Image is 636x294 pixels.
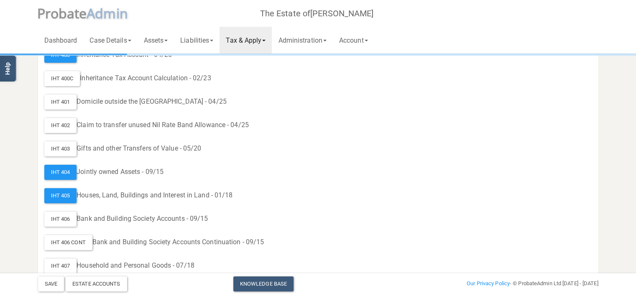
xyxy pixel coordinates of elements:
[44,141,77,156] div: IHT 403
[44,95,592,110] div: Domicile outside the [GEOGRAPHIC_DATA] - 04/25
[45,4,87,22] span: robate
[44,235,92,250] div: IHT 406 Cont
[44,118,77,133] div: IHT 402
[44,95,77,110] div: IHT 401
[38,276,64,291] button: Save
[37,4,87,22] span: P
[44,235,592,250] div: Bank and Building Society Accounts Continuation - 09/15
[467,280,510,286] a: Our Privacy Policy
[44,212,77,227] div: IHT 406
[44,258,77,274] div: IHT 407
[44,165,592,180] div: Jointly owned Assets - 09/15
[83,27,137,54] a: Case Details
[44,212,592,227] div: Bank and Building Society Accounts - 09/15
[44,258,592,274] div: Household and Personal Goods - 07/18
[95,4,128,22] span: dmin
[272,27,332,54] a: Administration
[44,165,77,180] div: IHT 404
[44,118,592,133] div: Claim to transfer unused Nil Rate Band Allowance - 04/25
[220,27,272,54] a: Tax & Apply
[87,4,128,22] span: A
[38,27,84,54] a: Dashboard
[233,276,294,291] a: Knowledge Base
[414,279,605,289] div: - © ProbateAdmin Ltd [DATE] - [DATE]
[44,71,592,86] div: Inheritance Tax Account Calculation - 02/23
[44,188,592,203] div: Houses, Land, Buildings and Interest in Land - 01/18
[66,276,127,291] div: Estate Accounts
[44,188,77,203] div: IHT 405
[138,27,174,54] a: Assets
[333,27,374,54] a: Account
[174,27,220,54] a: Liabilities
[44,71,80,86] div: IHT 400C
[44,141,592,156] div: Gifts and other Transfers of Value - 05/20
